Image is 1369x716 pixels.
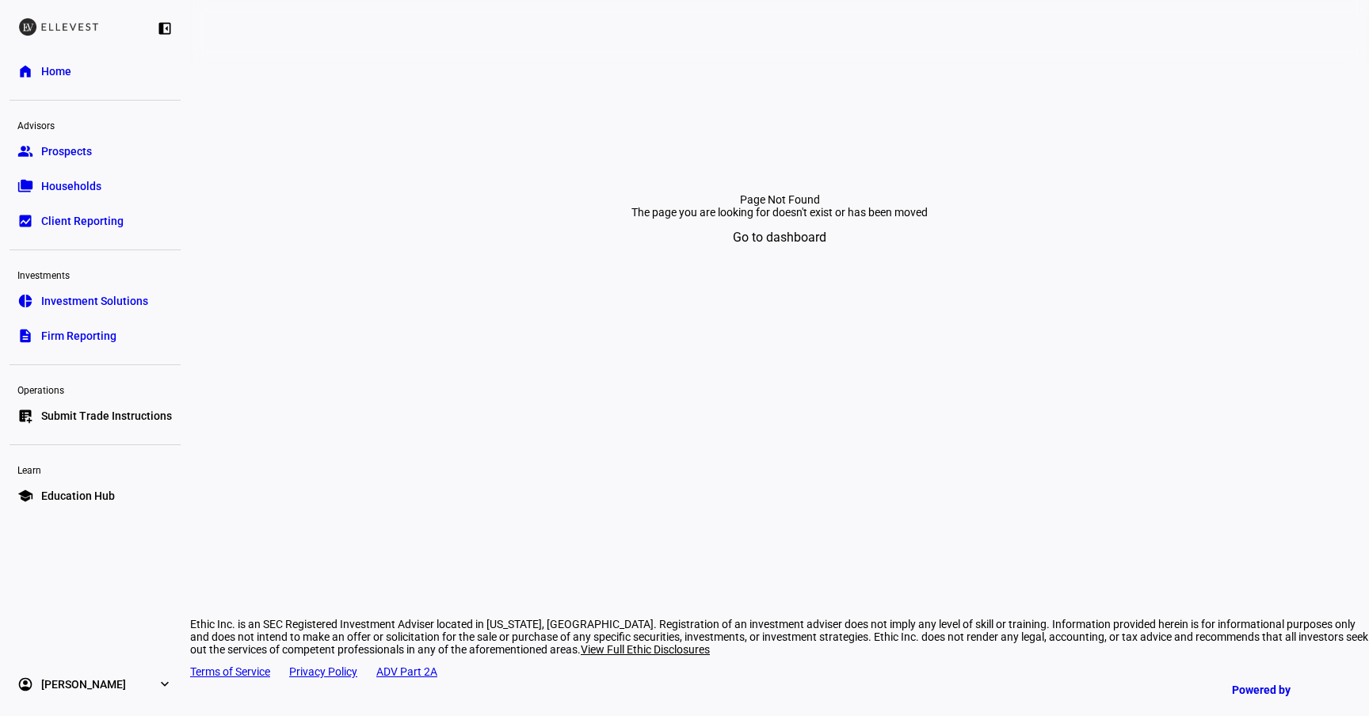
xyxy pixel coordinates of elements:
eth-mat-symbol: expand_more [157,676,173,692]
eth-mat-symbol: home [17,63,33,79]
a: Terms of Service [190,665,270,678]
eth-mat-symbol: school [17,488,33,504]
eth-mat-symbol: bid_landscape [17,213,33,229]
span: Home [41,63,71,79]
span: Firm Reporting [41,328,116,344]
span: Investment Solutions [41,293,148,309]
span: Education Hub [41,488,115,504]
a: folder_copyHouseholds [10,170,181,202]
eth-mat-symbol: account_circle [17,676,33,692]
span: Submit Trade Instructions [41,408,172,424]
a: groupProspects [10,135,181,167]
div: Advisors [10,113,181,135]
span: [PERSON_NAME] [41,676,126,692]
eth-mat-symbol: pie_chart [17,293,33,309]
a: Powered by [1224,675,1345,704]
a: ADV Part 2A [376,665,437,678]
eth-mat-symbol: folder_copy [17,178,33,194]
a: bid_landscapeClient Reporting [10,205,181,237]
a: homeHome [10,55,181,87]
div: The page you are looking for doesn't exist or has been moved [457,206,1103,219]
a: pie_chartInvestment Solutions [10,285,181,317]
button: Go to dashboard [711,219,848,257]
div: Investments [10,263,181,285]
a: descriptionFirm Reporting [10,320,181,352]
span: Prospects [41,143,92,159]
eth-mat-symbol: list_alt_add [17,408,33,424]
div: Page Not Found [209,193,1350,206]
eth-mat-symbol: left_panel_close [157,21,173,36]
eth-mat-symbol: description [17,328,33,344]
span: Households [41,178,101,194]
span: View Full Ethic Disclosures [581,643,710,656]
div: Operations [10,378,181,400]
eth-mat-symbol: group [17,143,33,159]
span: Client Reporting [41,213,124,229]
div: Learn [10,458,181,480]
span: Go to dashboard [733,219,826,257]
a: Privacy Policy [289,665,357,678]
div: Ethic Inc. is an SEC Registered Investment Adviser located in [US_STATE], [GEOGRAPHIC_DATA]. Regi... [190,618,1369,656]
